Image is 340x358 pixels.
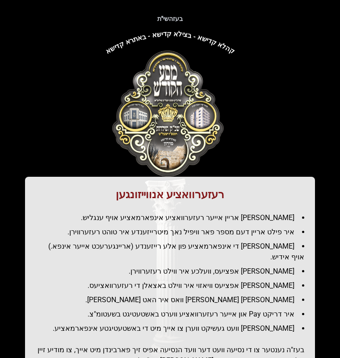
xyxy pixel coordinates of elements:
li: [PERSON_NAME] די אינפארמאציע פון אלע רייזענדע (אריינגערעכט אייער אינפא.) אויף אידיש. [43,241,304,262]
li: [PERSON_NAME] אפציעס, וועלכע איר ווילט רעזערווירן. [43,266,304,277]
li: [PERSON_NAME] [PERSON_NAME] וואס איר האט [PERSON_NAME]. [43,295,304,305]
li: [PERSON_NAME] אריין אייער רעזערוואציע אינפארמאציע אויף ענגליש. [43,212,304,223]
img: קהלא קדישא - בצילא קדישא - באתרא קדישא [84,9,256,66]
li: איר פילט אריין דעם מספר פאר וויפיל נאך מיטרייזענדע איר טוהט רעזערווירן. [43,227,304,237]
h1: רעזערוואציע אנווייזונגען [36,187,304,202]
li: איר דריקט Pay און אייער רעזערוואציע ווערט באשטעטיגט בשעטומ"צ. [43,309,304,320]
li: [PERSON_NAME] וועט געשיקט ווערן צו אייך מיט די באשטעטיגטע אינפארמאציע. [43,323,304,334]
li: [PERSON_NAME] אפציעס וויאזוי איר ווילט באצאלן די רעזערוואציעס. [43,280,304,291]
